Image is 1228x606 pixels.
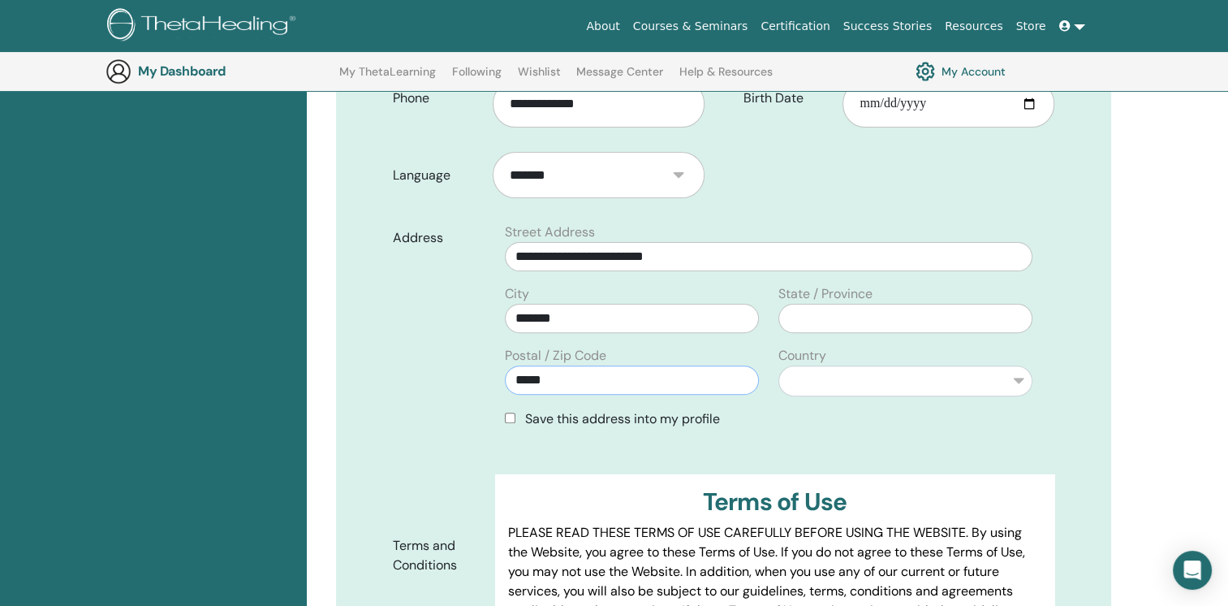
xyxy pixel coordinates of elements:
a: Help & Resources [679,65,773,91]
label: City [505,284,529,304]
h3: Terms of Use [508,487,1041,517]
span: Save this address into my profile [525,410,720,427]
a: My Account [916,58,1006,85]
label: Postal / Zip Code [505,346,606,366]
a: Message Center [576,65,663,91]
a: Store [1010,11,1053,41]
img: logo.png [107,8,301,45]
label: Phone [381,83,493,114]
a: Following [452,65,502,91]
a: Resources [938,11,1010,41]
label: Street Address [505,223,595,242]
div: Open Intercom Messenger [1173,551,1212,590]
label: Country [778,346,826,366]
a: Certification [754,11,836,41]
a: Success Stories [837,11,938,41]
a: Courses & Seminars [627,11,755,41]
img: generic-user-icon.jpg [106,58,131,84]
label: Birth Date [731,83,843,114]
h3: My Dashboard [138,63,300,79]
a: About [580,11,626,41]
label: State / Province [778,284,873,304]
a: Wishlist [518,65,561,91]
label: Address [381,223,495,253]
a: My ThetaLearning [339,65,436,91]
label: Terms and Conditions [381,530,495,581]
label: Language [381,160,493,191]
img: cog.svg [916,58,935,85]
